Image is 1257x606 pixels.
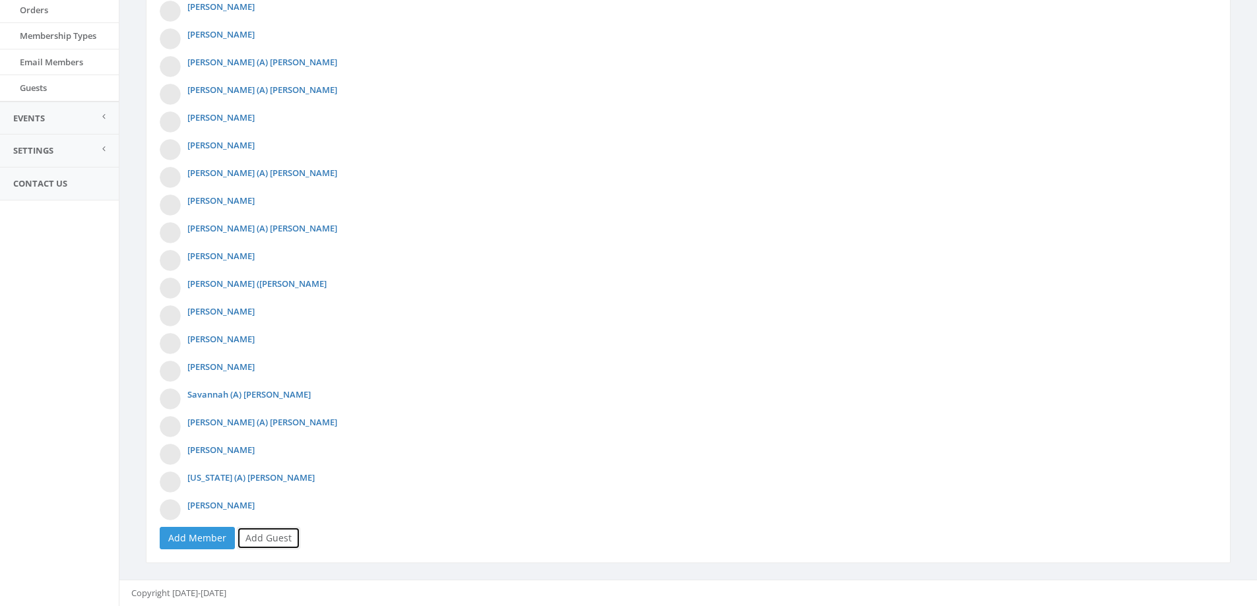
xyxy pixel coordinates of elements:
[187,111,255,123] a: [PERSON_NAME]
[160,222,181,243] img: Photo
[187,222,337,234] a: [PERSON_NAME] (A) [PERSON_NAME]
[187,56,337,68] a: [PERSON_NAME] (A) [PERSON_NAME]
[187,333,255,345] a: [PERSON_NAME]
[13,144,53,156] span: Settings
[187,195,255,206] a: [PERSON_NAME]
[13,177,67,189] span: Contact Us
[160,84,181,105] img: Photo
[187,28,255,40] a: [PERSON_NAME]
[187,84,337,96] a: [PERSON_NAME] (A) [PERSON_NAME]
[13,112,45,124] span: Events
[160,333,181,354] img: Photo
[187,444,255,456] a: [PERSON_NAME]
[237,527,300,549] a: Add Guest
[187,1,255,13] a: [PERSON_NAME]
[187,361,255,373] a: [PERSON_NAME]
[187,167,337,179] a: [PERSON_NAME] (A) [PERSON_NAME]
[187,499,255,511] a: [PERSON_NAME]
[20,56,83,68] span: Email Members
[187,139,255,151] a: [PERSON_NAME]
[160,444,181,465] img: Photo
[160,278,181,299] img: Photo
[160,250,181,271] img: Photo
[187,388,311,400] a: Savannah (A) [PERSON_NAME]
[160,388,181,409] img: Photo
[160,361,181,382] img: Photo
[187,250,255,262] a: [PERSON_NAME]
[119,580,1257,606] footer: Copyright [DATE]-[DATE]
[160,28,181,49] img: Photo
[160,305,181,326] img: Photo
[160,527,235,549] a: Add Member
[160,416,181,437] img: Photo
[160,111,181,133] img: Photo
[187,471,315,483] a: [US_STATE] (A) [PERSON_NAME]
[160,195,181,216] img: Photo
[160,1,181,22] img: Photo
[160,167,181,188] img: Photo
[160,499,181,520] img: Photo
[187,278,327,289] a: [PERSON_NAME] ([PERSON_NAME]
[160,471,181,493] img: Photo
[187,305,255,317] a: [PERSON_NAME]
[187,416,337,428] a: [PERSON_NAME] (A) [PERSON_NAME]
[160,139,181,160] img: Photo
[160,56,181,77] img: Photo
